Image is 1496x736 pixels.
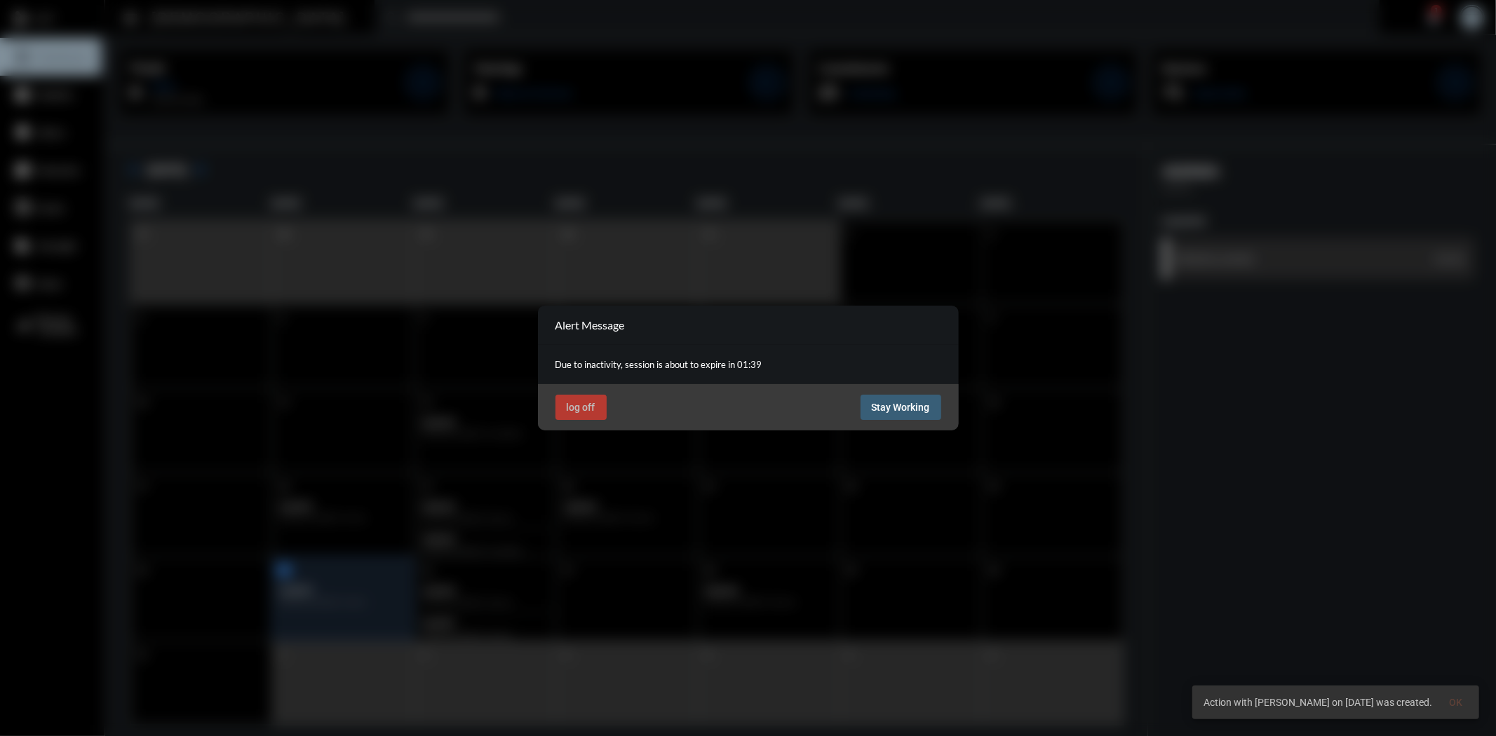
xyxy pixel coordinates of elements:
span: OK [1449,697,1462,708]
h2: Alert Message [555,318,625,332]
button: Stay Working [861,395,941,420]
span: log off [567,402,595,413]
button: log off [555,395,607,420]
span: Action with [PERSON_NAME] on [DATE] was created. [1204,695,1432,709]
span: Stay Working [872,402,930,413]
p: Due to inactivity, session is about to expire in 01:39 [555,359,941,370]
button: OK [1438,690,1474,715]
